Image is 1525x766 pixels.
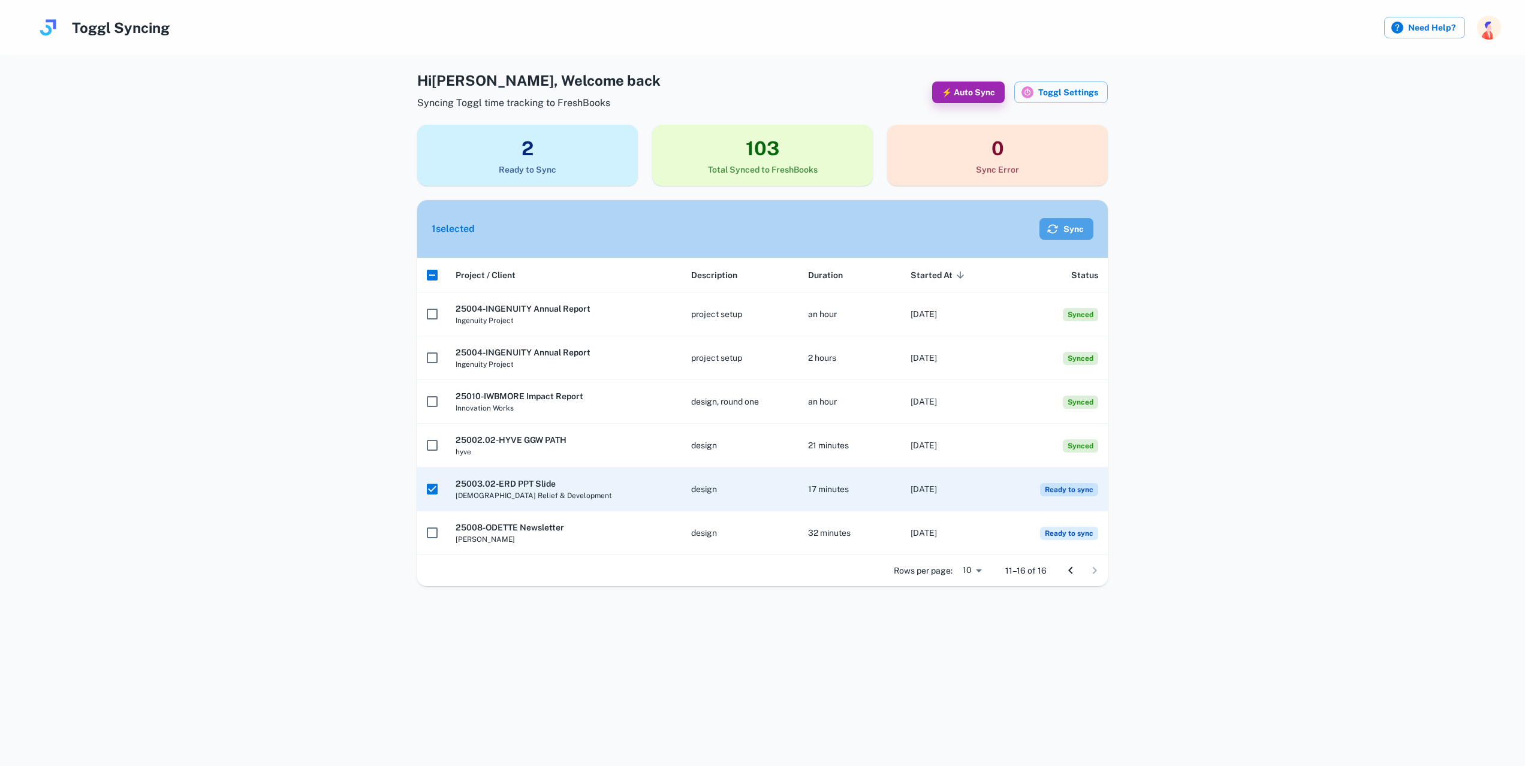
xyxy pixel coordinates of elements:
[456,447,672,457] span: hyve
[1384,17,1465,38] label: Need Help?
[957,562,986,579] div: 10
[417,134,638,163] h3: 2
[652,163,873,176] h6: Total Synced to FreshBooks
[1014,82,1108,103] button: Toggl iconToggl Settings
[1063,308,1098,321] span: Synced
[417,163,638,176] h6: Ready to Sync
[36,16,60,40] img: logo.svg
[1071,268,1098,282] span: Status
[798,336,902,380] td: 2 hours
[887,134,1108,163] h3: 0
[417,96,661,110] span: Syncing Toggl time tracking to FreshBooks
[682,336,798,380] td: project setup
[798,468,902,511] td: 17 minutes
[456,534,672,545] span: [PERSON_NAME]
[1039,218,1093,240] button: Sync
[456,315,672,326] span: Ingenuity Project
[691,268,737,282] span: Description
[1477,16,1501,40] img: photoURL
[798,511,902,555] td: 32 minutes
[1063,439,1098,453] span: Synced
[887,163,1108,176] h6: Sync Error
[798,380,902,424] td: an hour
[1040,527,1098,540] span: Ready to sync
[1021,86,1033,98] img: Toggl icon
[901,336,1004,380] td: [DATE]
[901,380,1004,424] td: [DATE]
[456,403,672,414] span: Innovation Works
[901,468,1004,511] td: [DATE]
[808,268,843,282] span: Duration
[798,292,902,336] td: an hour
[901,292,1004,336] td: [DATE]
[417,258,1108,555] div: scrollable content
[72,17,170,38] h4: Toggl Syncing
[682,468,798,511] td: design
[1063,352,1098,365] span: Synced
[456,346,672,359] h6: 25004-INGENUITY Annual Report
[901,424,1004,468] td: [DATE]
[456,433,672,447] h6: 25002.02-HYVE GGW PATH
[1005,564,1047,577] p: 11–16 of 16
[456,268,516,282] span: Project / Client
[456,521,672,534] h6: 25008-ODETTE Newsletter
[456,490,672,501] span: [DEMOGRAPHIC_DATA] Relief & Development
[456,359,672,370] span: Ingenuity Project
[932,82,1005,103] button: ⚡ Auto Sync
[456,477,672,490] h6: 25003.02-ERD PPT Slide
[652,134,873,163] h3: 103
[456,302,672,315] h6: 25004-INGENUITY Annual Report
[1059,559,1083,583] button: Go to previous page
[682,380,798,424] td: design, round one
[682,292,798,336] td: project setup
[911,268,968,282] span: Started At
[456,390,672,403] h6: 25010-IWBMORE Impact Report
[432,222,475,236] div: 1 selected
[1063,396,1098,409] span: Synced
[894,564,953,577] p: Rows per page:
[901,511,1004,555] td: [DATE]
[417,70,661,91] h4: Hi [PERSON_NAME] , Welcome back
[682,511,798,555] td: design
[682,424,798,468] td: design
[798,424,902,468] td: 21 minutes
[1040,483,1098,496] span: Ready to sync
